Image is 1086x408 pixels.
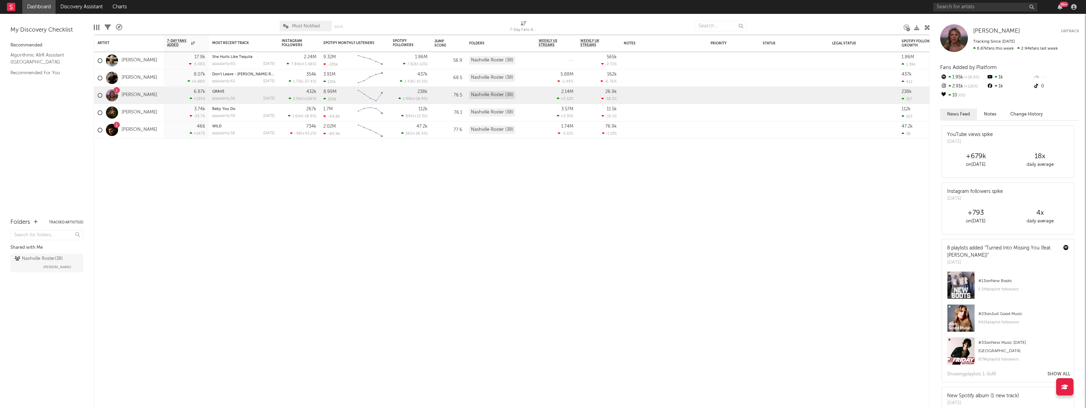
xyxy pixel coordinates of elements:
[417,72,428,77] div: 437k
[561,124,573,129] div: 1.74M
[393,39,417,47] div: Spotify Followers
[415,55,428,59] div: 1.86M
[695,21,747,31] input: Search...
[116,17,122,37] div: A&R Pipeline
[122,110,157,116] a: [PERSON_NAME]
[212,125,222,128] a: WILD
[947,131,993,138] div: YouTube views spike
[288,114,316,118] div: ( )
[403,97,412,101] span: 1.95k
[293,97,302,101] span: 2.91k
[607,72,617,77] div: 162k
[212,79,235,83] div: popularity: 62
[434,126,462,134] div: 77.6
[947,188,1003,195] div: Instagram followers spike
[607,55,617,59] div: 565k
[415,80,426,84] span: -15.5 %
[561,107,573,111] div: 3.57M
[942,304,1074,337] a: #23onJust Good Music942kplaylist followers
[977,109,1003,120] button: Notes
[306,90,316,94] div: 432k
[978,318,1069,326] div: 942k playlist followers
[973,46,1014,51] span: 6.87k fans this week
[292,24,320,28] span: Most Notified
[323,131,340,136] div: -80.9k
[947,259,1058,266] div: [DATE]
[434,39,452,48] div: Jump Score
[942,271,1074,304] a: #13onNew Boots1.3Mplaylist followers
[289,79,316,84] div: ( )
[122,75,157,81] a: [PERSON_NAME]
[601,96,617,101] div: -18.2 %
[188,79,205,84] div: +6.88 %
[10,51,76,66] a: Algorithmic A&R Assistant ([GEOGRAPHIC_DATA])
[122,92,157,98] a: [PERSON_NAME]
[469,91,515,99] div: Nashville Roster (38)
[10,41,83,50] div: Recommended
[323,72,335,77] div: 3.91M
[940,65,997,70] span: Fans Added by Platform
[902,62,915,67] div: 1.39k
[561,90,573,94] div: 2.14M
[947,195,1003,202] div: [DATE]
[558,131,573,136] div: -3.32 %
[302,62,315,66] span: +1.48 %
[190,131,205,136] div: +147 %
[10,230,83,240] input: Search for folders...
[355,121,386,139] svg: Chart title
[304,55,316,59] div: 2.24M
[407,62,417,66] span: 7.82k
[417,90,428,94] div: 238k
[401,131,428,136] div: ( )
[469,126,515,134] div: Nashville Roster (38)
[947,392,1019,400] div: New Spotify album (1 new track)
[295,132,301,136] span: -98
[302,132,315,136] span: +93.2 %
[418,107,428,111] div: 112k
[212,73,280,76] a: Don't Leave - [PERSON_NAME] Remix
[323,124,336,129] div: 2.02M
[105,17,111,37] div: Filters
[403,62,428,66] div: ( )
[940,91,986,100] div: 10
[963,85,978,88] span: +126 %
[413,132,426,136] span: +26.4 %
[334,25,343,29] button: Save
[947,400,1019,407] div: [DATE]
[902,39,954,48] div: Spotify Followers Daily Growth
[978,339,1069,355] div: # 33 on New Music [DATE] [GEOGRAPHIC_DATA]
[406,114,413,118] span: 894
[190,114,205,118] div: -23.7 %
[416,124,428,129] div: 47.2k
[323,90,337,94] div: 8.99M
[510,17,538,37] div: 7-Day Fans Added (7-Day Fans Added)
[1058,4,1062,10] button: 99+
[557,96,573,101] div: +0.12 %
[947,246,1052,258] a: "Turned Into Missing You (feat. [PERSON_NAME])"
[212,90,275,94] div: GRAVE
[212,55,252,59] a: She Hurts Like Tequila
[469,56,515,65] div: Nashville Roster (38)
[122,58,157,63] a: [PERSON_NAME]
[940,109,977,120] button: News Feed
[973,28,1020,35] a: [PERSON_NAME]
[323,55,336,59] div: 9.32M
[323,62,338,67] div: -235k
[263,131,275,135] div: [DATE]
[940,73,986,82] div: 1.95k
[263,79,275,83] div: [DATE]
[1061,28,1079,35] button: Untrack
[510,26,538,34] div: 7-Day Fans Added (7-Day Fans Added)
[557,114,573,118] div: +3.35 %
[902,124,913,129] div: 47.2k
[944,161,1008,169] div: on [DATE]
[940,82,986,91] div: 2.91k
[832,41,877,45] div: Legal Status
[1008,152,1072,161] div: 18 x
[1033,82,1079,91] div: 0
[263,114,275,118] div: [DATE]
[963,76,979,79] span: +18.9 %
[289,96,316,101] div: ( )
[323,41,375,45] div: Spotify Monthly Listeners
[323,97,337,101] div: 202k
